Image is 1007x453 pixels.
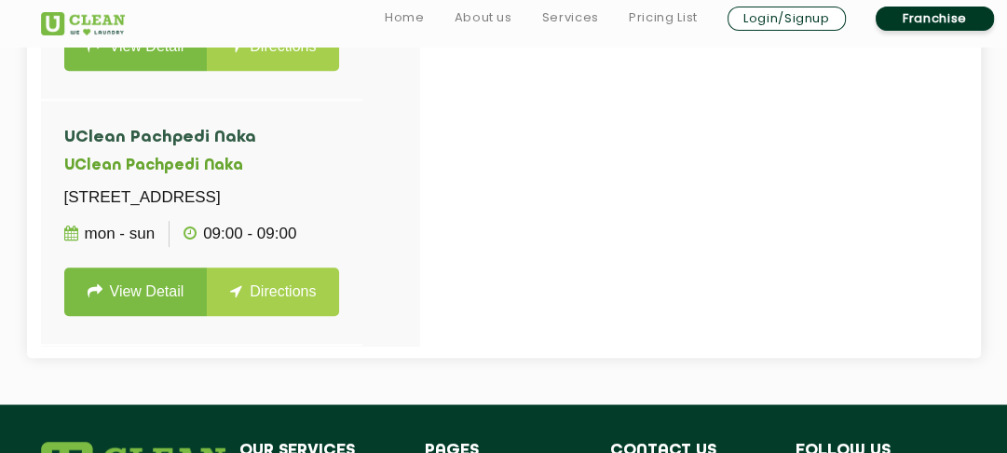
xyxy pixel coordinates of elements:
a: Services [542,7,599,29]
img: UClean Laundry and Dry Cleaning [41,12,125,35]
h4: UClean Pachpedi Naka [64,129,340,147]
p: 09:00 - 09:00 [184,221,296,247]
a: Directions [207,268,339,316]
h5: UClean Pachpedi Naka [64,158,340,175]
p: [STREET_ADDRESS] [64,185,340,211]
a: View Detail [64,268,208,316]
a: Pricing List [629,7,698,29]
a: Franchise [876,7,994,31]
p: Mon - Sun [64,221,156,247]
a: Home [385,7,425,29]
a: About us [454,7,511,29]
a: Login/Signup [728,7,846,31]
